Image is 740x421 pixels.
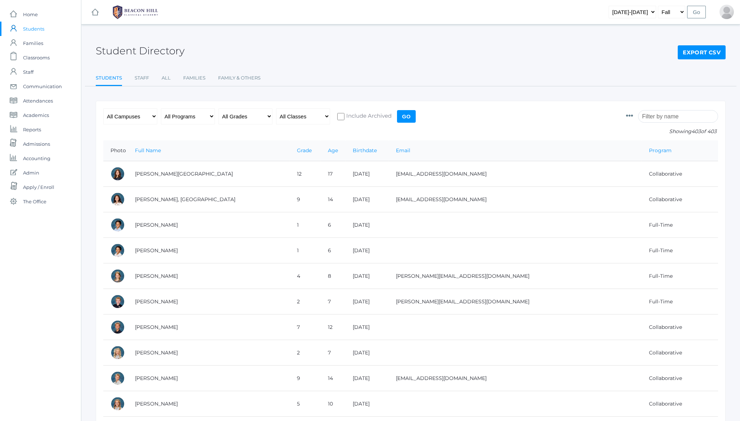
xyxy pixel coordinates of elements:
[23,65,33,79] span: Staff
[389,366,642,391] td: [EMAIL_ADDRESS][DOMAIN_NAME]
[23,137,50,151] span: Admissions
[642,238,718,263] td: Full-Time
[642,391,718,417] td: Collaborative
[128,212,290,238] td: [PERSON_NAME]
[642,187,718,212] td: Collaborative
[23,151,50,166] span: Accounting
[290,340,321,366] td: 2
[110,192,125,207] div: Phoenix Abdulla
[103,140,128,161] th: Photo
[110,397,125,411] div: Paige Albanese
[128,238,290,263] td: [PERSON_NAME]
[337,113,344,120] input: Include Archived
[128,314,290,340] td: [PERSON_NAME]
[290,263,321,289] td: 4
[321,212,346,238] td: 6
[642,212,718,238] td: Full-Time
[297,147,312,154] a: Grade
[344,112,392,121] span: Include Archived
[321,263,346,289] td: 8
[290,187,321,212] td: 9
[321,366,346,391] td: 14
[346,161,389,187] td: [DATE]
[346,391,389,417] td: [DATE]
[23,36,43,50] span: Families
[346,212,389,238] td: [DATE]
[96,71,122,86] a: Students
[321,391,346,417] td: 10
[96,45,185,56] h2: Student Directory
[23,50,50,65] span: Classrooms
[23,180,54,194] span: Apply / Enroll
[626,128,718,135] p: Showing of 403
[128,263,290,289] td: [PERSON_NAME]
[23,94,53,108] span: Attendances
[128,161,290,187] td: [PERSON_NAME][GEOGRAPHIC_DATA]
[183,71,206,85] a: Families
[128,391,290,417] td: [PERSON_NAME]
[678,45,726,60] a: Export CSV
[719,5,734,19] div: Jason Roberts
[218,71,261,85] a: Family & Others
[642,289,718,314] td: Full-Time
[346,366,389,391] td: [DATE]
[321,238,346,263] td: 6
[346,238,389,263] td: [DATE]
[397,110,416,123] input: Go
[290,212,321,238] td: 1
[110,167,125,181] div: Charlotte Abdulla
[642,263,718,289] td: Full-Time
[23,7,38,22] span: Home
[110,218,125,232] div: Dominic Abrea
[321,314,346,340] td: 12
[346,263,389,289] td: [DATE]
[110,269,125,283] div: Amelia Adams
[642,161,718,187] td: Collaborative
[389,263,642,289] td: [PERSON_NAME][EMAIL_ADDRESS][DOMAIN_NAME]
[135,71,149,85] a: Staff
[290,289,321,314] td: 2
[290,238,321,263] td: 1
[346,289,389,314] td: [DATE]
[346,340,389,366] td: [DATE]
[23,194,46,209] span: The Office
[691,128,701,135] span: 403
[162,71,171,85] a: All
[128,340,290,366] td: [PERSON_NAME]
[389,187,642,212] td: [EMAIL_ADDRESS][DOMAIN_NAME]
[321,340,346,366] td: 7
[321,161,346,187] td: 17
[649,147,672,154] a: Program
[23,22,44,36] span: Students
[290,161,321,187] td: 12
[346,314,389,340] td: [DATE]
[290,314,321,340] td: 7
[128,289,290,314] td: [PERSON_NAME]
[638,110,718,123] input: Filter by name
[321,187,346,212] td: 14
[642,340,718,366] td: Collaborative
[110,294,125,309] div: Jack Adams
[389,289,642,314] td: [PERSON_NAME][EMAIL_ADDRESS][DOMAIN_NAME]
[110,243,125,258] div: Grayson Abrea
[353,147,377,154] a: Birthdate
[290,366,321,391] td: 9
[328,147,338,154] a: Age
[346,187,389,212] td: [DATE]
[128,366,290,391] td: [PERSON_NAME]
[290,391,321,417] td: 5
[110,320,125,334] div: Cole Albanese
[396,147,410,154] a: Email
[23,108,49,122] span: Academics
[321,289,346,314] td: 7
[642,314,718,340] td: Collaborative
[687,6,706,18] input: Go
[23,166,39,180] span: Admin
[135,147,161,154] a: Full Name
[389,161,642,187] td: [EMAIL_ADDRESS][DOMAIN_NAME]
[110,345,125,360] div: Elle Albanese
[128,187,290,212] td: [PERSON_NAME], [GEOGRAPHIC_DATA]
[108,3,162,21] img: BHCALogos-05-308ed15e86a5a0abce9b8dd61676a3503ac9727e845dece92d48e8588c001991.png
[23,122,41,137] span: Reports
[110,371,125,385] div: Logan Albanese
